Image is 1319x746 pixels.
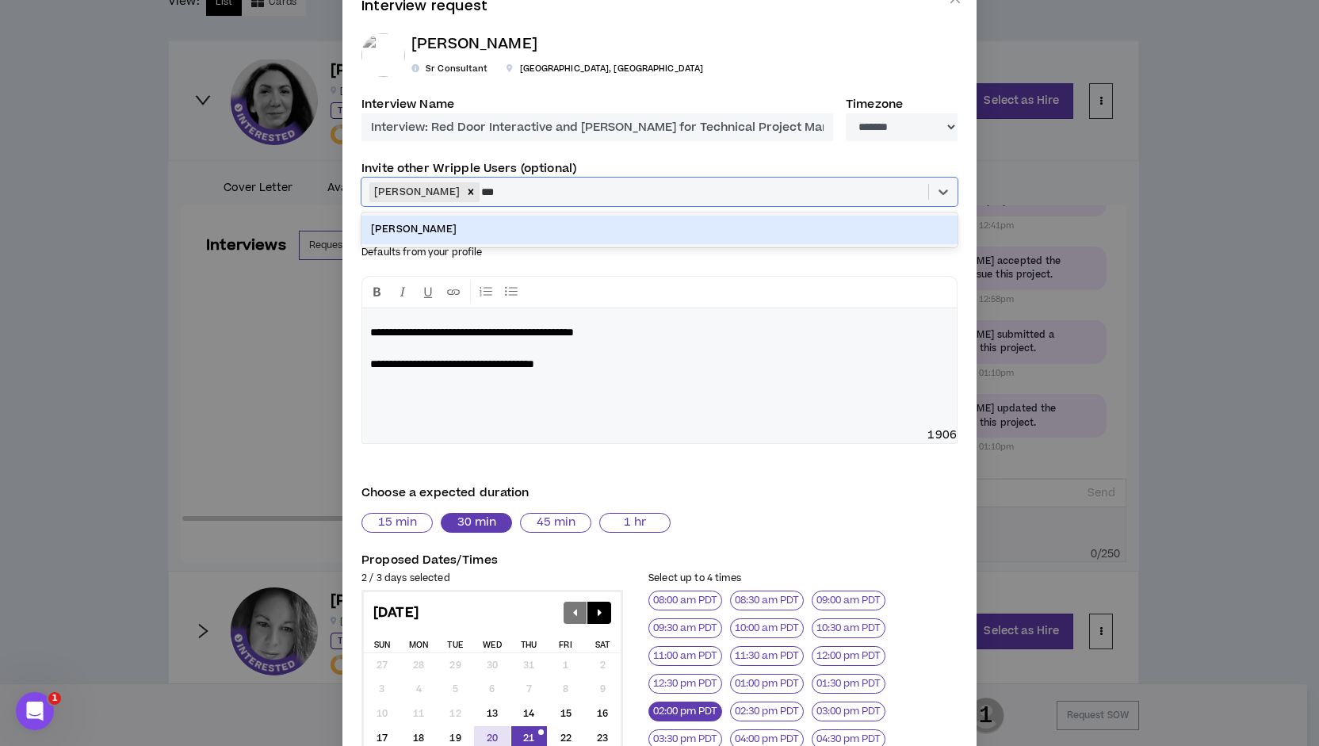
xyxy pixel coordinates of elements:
[365,280,389,304] button: Format Bold
[361,33,405,77] img: 723ABOZ7yevVOti5mFcA0Ynlqz6gF1FlAfYG0wDN.png
[361,247,958,260] small: Defaults from your profile
[584,640,621,652] div: Sat
[812,591,885,610] button: 09:00 am PDT
[391,280,415,304] button: Format Italics
[474,280,498,304] button: Bullet List
[730,646,804,666] button: 11:30 am PDT
[648,674,722,694] button: 12:30 pm PDT
[812,674,885,694] button: 01:30 pm PDT
[812,702,885,721] button: 03:00 pm PDT
[648,702,722,721] button: 02:00 pm PDT
[648,572,741,585] small: Select up to 4 times
[361,216,958,243] div: [PERSON_NAME]
[648,646,722,666] button: 11:00 am PDT
[812,646,885,666] button: 12:00 pm PDT
[846,90,903,118] label: Timezone
[730,674,804,694] button: 01:00 pm PDT
[730,618,804,638] button: 10:00 am PDT
[474,640,510,652] div: Wed
[369,182,462,202] div: [PERSON_NAME]
[361,90,454,118] label: Interview Name
[361,479,958,507] label: Choose a expected duration
[400,640,437,652] div: Mon
[927,427,957,443] span: 1906
[730,702,804,721] button: 02:30 pm PDT
[462,182,480,202] div: Remove Kathryn Schuyler-Alford
[364,640,400,652] div: Sun
[48,692,61,705] span: 1
[416,280,440,304] button: Format Underline
[499,280,523,304] button: Numbered List
[599,513,671,533] button: 1 hr
[547,640,583,652] div: Fri
[648,591,722,610] button: 08:00 am PDT
[16,692,54,730] iframe: Intercom live chat
[361,572,450,585] small: 2 / 3 days selected
[361,513,433,533] button: 15 min
[507,62,703,76] p: [GEOGRAPHIC_DATA] , [GEOGRAPHIC_DATA]
[442,280,465,304] button: Insert Link
[411,33,703,56] p: [PERSON_NAME]
[361,155,576,182] label: Invite other Wripple Users (optional)
[411,62,487,76] p: Sr Consultant
[361,546,498,574] label: Proposed Dates/Times
[520,513,591,533] button: 45 min
[648,618,722,638] button: 09:30 am PDT
[812,618,885,638] button: 10:30 am PDT
[438,640,474,652] div: Tue
[441,513,512,533] button: 30 min
[730,591,804,610] button: 08:30 am PDT
[510,640,547,652] div: Thu
[373,603,419,624] div: [DATE]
